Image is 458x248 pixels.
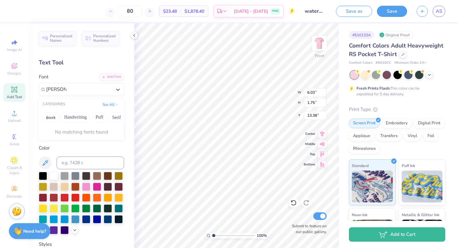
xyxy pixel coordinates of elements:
span: $1,878.40 [184,8,204,15]
span: Puff Ink [402,162,415,169]
label: Submit to feature on our public gallery. [288,223,327,235]
span: Comfort Colors [349,60,372,66]
span: Designs [7,71,21,76]
span: Top [304,152,315,157]
button: Save as [336,6,372,17]
span: Middle [304,142,315,146]
img: Front [313,37,326,50]
div: Digital Print [414,119,445,128]
span: 100 % [257,233,267,238]
div: Text Tool [39,58,124,67]
span: Bottom [304,162,315,167]
div: Vinyl [404,131,421,141]
span: Clipart & logos [3,165,25,175]
span: Add Text [7,94,22,99]
div: Applique [349,131,374,141]
span: AS [436,8,442,15]
img: Puff Ink [402,171,443,202]
button: Greek [43,112,59,122]
span: Metallic & Glitter Ink [402,211,439,218]
span: Decorate [7,194,22,199]
span: Personalized Names [50,34,73,43]
button: Serif [109,112,124,122]
span: Personalized Numbers [93,34,116,43]
span: Minimum Order: 24 + [394,60,426,66]
button: See All [101,101,120,108]
input: e.g. 7428 c [57,157,124,169]
div: Front [315,53,324,59]
span: Center [304,132,315,136]
div: Rhinestones [349,144,380,154]
div: This color can be expedited for 5 day delivery. [357,85,435,97]
span: FREE [272,9,279,13]
span: Image AI [7,47,22,52]
span: Upload [8,118,21,123]
div: Transfers [376,131,402,141]
div: Foil [423,131,438,141]
strong: Fresh Prints Flash: [357,86,390,91]
div: CATEGORIES [43,102,65,107]
div: Screen Print [349,119,380,128]
div: Print Type [349,106,445,113]
button: Puff [92,112,107,122]
strong: Need help? [23,228,46,234]
button: Handwriting [61,112,90,122]
span: Greek [10,142,19,147]
div: Styles [39,241,124,248]
label: Font [39,73,48,81]
div: Add Font [99,73,124,81]
span: Comfort Colors Adult Heavyweight RS Pocket T-Shirt [349,42,443,58]
button: Save [377,6,407,17]
div: Embroidery [382,119,412,128]
div: Color [39,144,124,152]
img: Standard [352,171,393,202]
span: Neon Ink [352,211,367,218]
a: AS [433,6,445,17]
div: No matching fonts found [39,126,124,138]
span: $23.48 [163,8,177,15]
span: [DATE] - [DATE] [234,8,268,15]
div: # 510133A [349,31,374,39]
input: – – [118,5,142,17]
button: Add to Cart [349,227,445,242]
div: Original Proof [378,31,413,39]
span: Standard [352,162,369,169]
span: # 6030CC [376,60,391,66]
input: Untitled Design [300,5,331,18]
